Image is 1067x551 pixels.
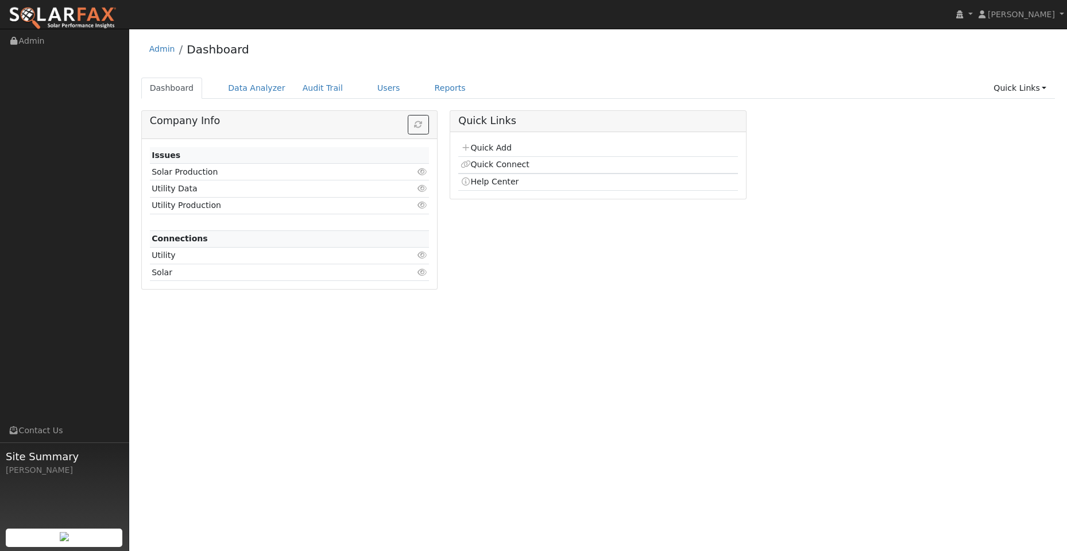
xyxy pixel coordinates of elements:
a: Help Center [461,177,519,186]
a: Data Analyzer [219,78,294,99]
td: Utility Production [150,197,384,214]
td: Solar Production [150,164,384,180]
i: Click to view [417,168,427,176]
a: Audit Trail [294,78,351,99]
strong: Connections [152,234,208,243]
a: Dashboard [187,43,249,56]
i: Click to view [417,251,427,259]
i: Click to view [417,184,427,192]
a: Quick Add [461,143,512,152]
img: retrieve [60,532,69,541]
span: Site Summary [6,449,123,464]
img: SolarFax [9,6,117,30]
td: Utility [150,247,384,264]
div: [PERSON_NAME] [6,464,123,476]
h5: Company Info [150,115,429,127]
a: Reports [426,78,474,99]
span: [PERSON_NAME] [988,10,1055,19]
i: Click to view [417,201,427,209]
a: Users [369,78,409,99]
strong: Issues [152,151,180,160]
a: Dashboard [141,78,203,99]
a: Admin [149,44,175,53]
h5: Quick Links [458,115,737,127]
i: Click to view [417,268,427,276]
td: Solar [150,264,384,281]
td: Utility Data [150,180,384,197]
a: Quick Connect [461,160,529,169]
a: Quick Links [985,78,1055,99]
